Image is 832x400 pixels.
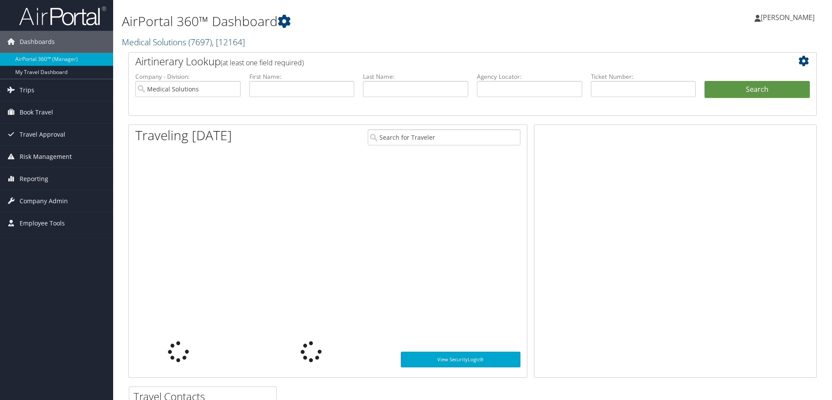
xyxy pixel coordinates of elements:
[20,146,72,168] span: Risk Management
[122,36,245,48] a: Medical Solutions
[135,126,232,145] h1: Traveling [DATE]
[401,352,520,367] a: View SecurityLogic®
[19,6,106,26] img: airportal-logo.png
[20,101,53,123] span: Book Travel
[705,81,810,98] button: Search
[20,168,48,190] span: Reporting
[20,124,65,145] span: Travel Approval
[135,54,752,69] h2: Airtinerary Lookup
[20,212,65,234] span: Employee Tools
[20,79,34,101] span: Trips
[20,190,68,212] span: Company Admin
[591,72,696,81] label: Ticket Number:
[20,31,55,53] span: Dashboards
[755,4,823,30] a: [PERSON_NAME]
[363,72,468,81] label: Last Name:
[212,36,245,48] span: , [ 12164 ]
[249,72,355,81] label: First Name:
[477,72,582,81] label: Agency Locator:
[368,129,520,145] input: Search for Traveler
[135,72,241,81] label: Company - Division:
[188,36,212,48] span: ( 7697 )
[761,13,815,22] span: [PERSON_NAME]
[122,12,590,30] h1: AirPortal 360™ Dashboard
[221,58,304,67] span: (at least one field required)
